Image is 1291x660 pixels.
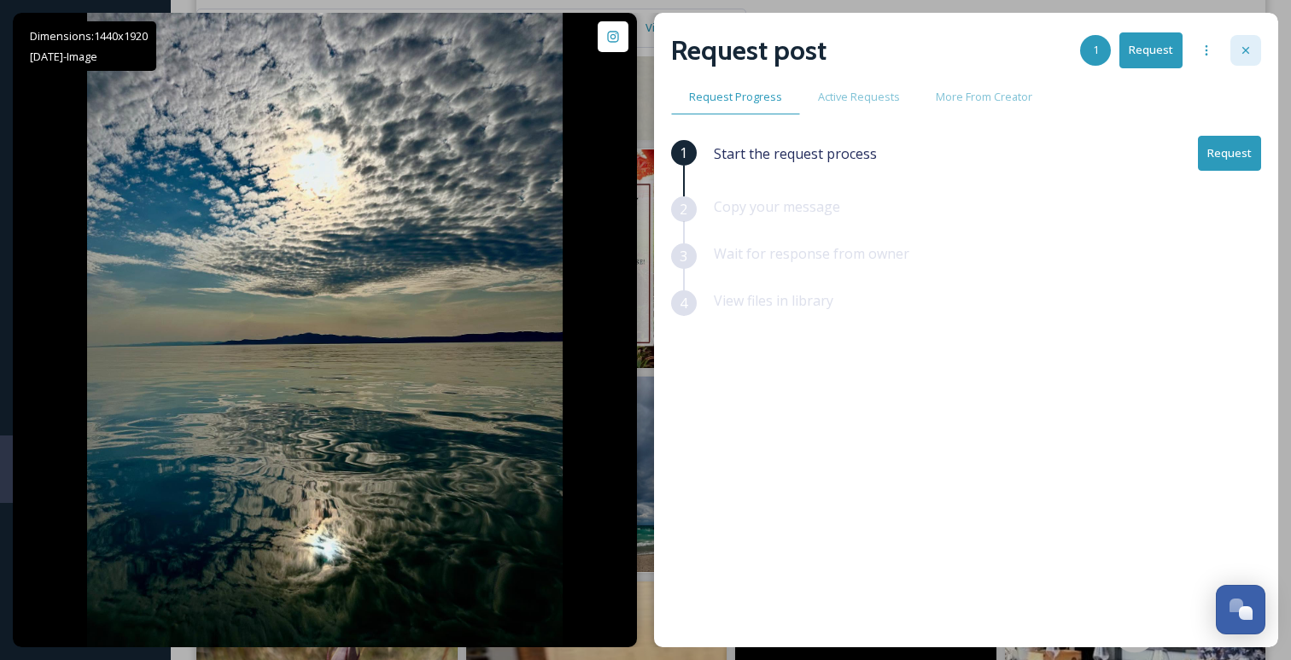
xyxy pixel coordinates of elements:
span: Request Progress [689,89,782,105]
span: 2 [680,199,687,219]
span: View files in library [714,291,833,310]
span: Active Requests [818,89,900,105]
span: [DATE] - Image [30,49,97,64]
button: Request [1198,136,1261,171]
span: 4 [680,293,687,313]
span: 1 [1093,42,1099,58]
span: Wait for response from owner [714,244,909,263]
span: Copy your message [714,197,840,216]
img: En plein milieu du fleuve St-Laurent entre Kamouraska et Charlevoix #kamouraska #fleuvestlaurent ... [87,13,563,647]
button: Request [1119,32,1183,67]
span: 3 [680,246,687,266]
span: 1 [680,143,687,163]
span: Start the request process [714,143,877,164]
button: Open Chat [1216,585,1265,634]
span: Dimensions: 1440 x 1920 [30,28,148,44]
h2: Request post [671,30,827,71]
span: More From Creator [936,89,1032,105]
